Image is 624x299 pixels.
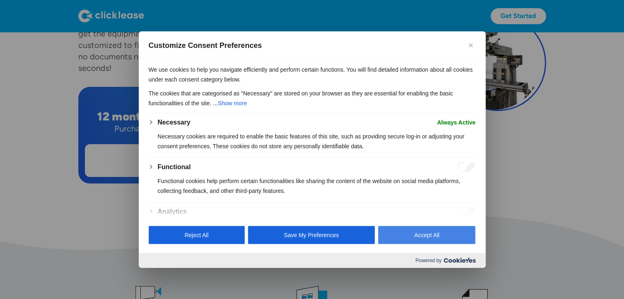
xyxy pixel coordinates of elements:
[466,41,475,50] button: Close
[149,88,475,108] p: The cookies that are categorised as "Necessary" are stored on your browser as they are essential ...
[457,162,475,172] input: Enable Functional
[158,162,191,172] button: Functional
[443,258,475,263] img: Cookieyes logo
[158,176,475,196] p: Functional cookies help perform certain functionalities like sharing the content of the website o...
[378,226,475,244] button: Accept All
[149,65,475,84] p: We use cookies to help you navigate efficiently and perform certain functions. You will find deta...
[139,32,485,268] div: Customize Consent Preferences
[139,253,485,267] div: Powered by
[218,98,247,108] button: Show more
[158,131,475,151] p: Necessary cookies are required to enable the basic features of this site, such as providing secur...
[248,226,375,244] button: Save My Preferences
[158,118,190,127] button: Necessary
[437,118,475,127] span: Always Active
[149,226,245,244] button: Reject All
[469,43,473,48] img: Close
[149,41,262,50] span: Customize Consent Preferences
